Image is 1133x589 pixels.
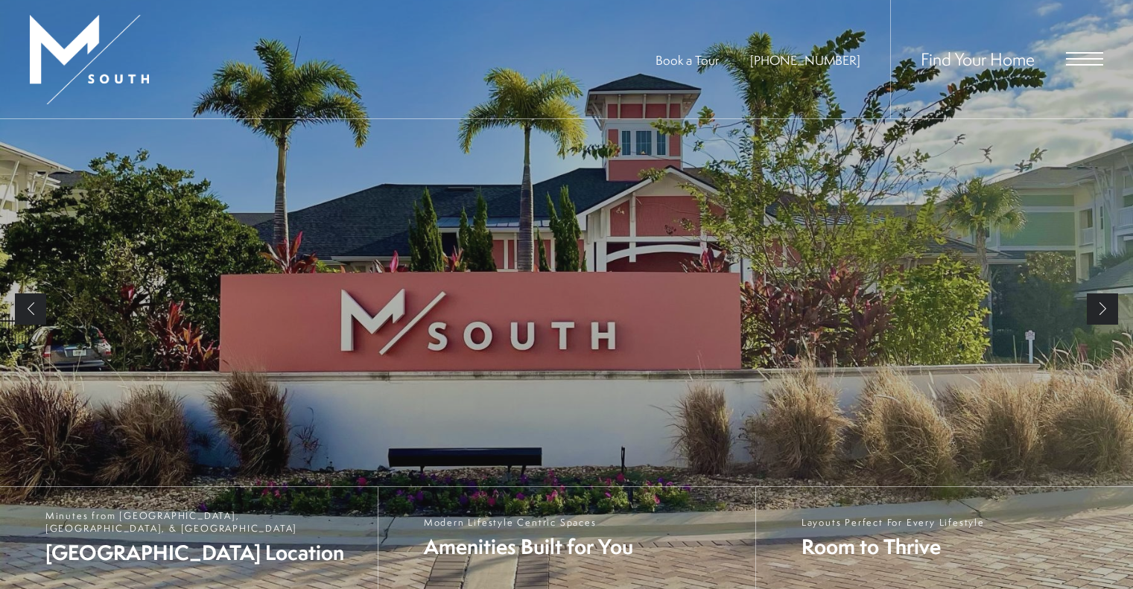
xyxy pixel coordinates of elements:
a: Modern Lifestyle Centric Spaces [378,487,755,589]
img: MSouth [30,15,149,104]
span: Modern Lifestyle Centric Spaces [424,516,633,529]
p: Exceptional Living in The Heart of [GEOGRAPHIC_DATA] [83,214,389,232]
span: [PHONE_NUMBER] [750,51,860,69]
span: [GEOGRAPHIC_DATA] Location [45,538,363,567]
a: Previous [15,293,46,325]
span: Explore Our Community [107,378,235,393]
span: Layouts Perfect For Every Lifestyle [802,516,985,529]
span: Minutes from [GEOGRAPHIC_DATA], [GEOGRAPHIC_DATA], & [GEOGRAPHIC_DATA] [45,509,363,535]
a: Call Us at 813-570-8014 [750,51,860,69]
a: Next [1087,293,1118,325]
p: Welcome Home to M South Apartment Homes [83,246,1051,348]
a: Find Your Home [921,47,1035,71]
button: Open Menu [1066,52,1103,66]
a: Explore Our Community [83,368,261,404]
span: Amenities Built for You [424,532,633,561]
span: Room to Thrive [802,532,985,561]
a: Layouts Perfect For Every Lifestyle [755,487,1133,589]
a: Book a Tour [656,51,719,69]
